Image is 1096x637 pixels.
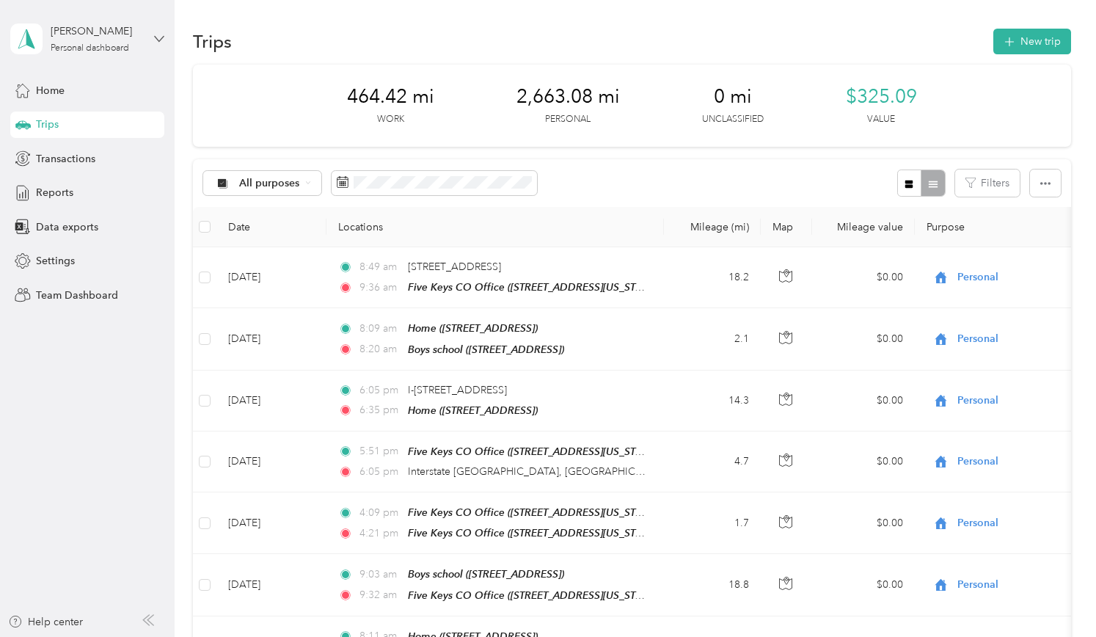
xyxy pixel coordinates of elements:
[957,393,1092,409] span: Personal
[36,288,118,303] span: Team Dashboard
[359,567,401,583] span: 9:03 am
[36,219,98,235] span: Data exports
[359,341,401,357] span: 8:20 am
[216,207,326,247] th: Date
[957,331,1092,347] span: Personal
[957,269,1092,285] span: Personal
[408,261,501,273] span: [STREET_ADDRESS]
[408,343,564,355] span: Boys school ([STREET_ADDRESS])
[326,207,664,247] th: Locations
[1014,555,1096,637] iframe: Everlance-gr Chat Button Frame
[193,34,232,49] h1: Trips
[408,589,657,602] span: Five Keys CO Office ([STREET_ADDRESS][US_STATE])
[359,464,401,480] span: 6:05 pm
[216,247,326,308] td: [DATE]
[867,113,895,126] p: Value
[347,85,434,109] span: 464.42 mi
[957,515,1092,531] span: Personal
[714,85,752,109] span: 0 mi
[36,151,95,167] span: Transactions
[846,85,917,109] span: $325.09
[702,113,764,126] p: Unclassified
[408,527,657,539] span: Five Keys CO Office ([STREET_ADDRESS][US_STATE])
[359,321,401,337] span: 8:09 am
[664,492,761,554] td: 1.7
[664,371,761,432] td: 14.3
[36,117,59,132] span: Trips
[812,371,915,432] td: $0.00
[664,247,761,308] td: 18.2
[812,207,915,247] th: Mileage value
[812,432,915,492] td: $0.00
[36,253,75,269] span: Settings
[545,113,591,126] p: Personal
[408,506,657,519] span: Five Keys CO Office ([STREET_ADDRESS][US_STATE])
[216,492,326,554] td: [DATE]
[957,454,1092,470] span: Personal
[359,525,401,542] span: 4:21 pm
[761,207,812,247] th: Map
[955,170,1020,197] button: Filters
[812,492,915,554] td: $0.00
[408,568,564,580] span: Boys school ([STREET_ADDRESS])
[359,280,401,296] span: 9:36 am
[664,554,761,616] td: 18.8
[957,577,1092,593] span: Personal
[664,432,761,492] td: 4.7
[216,371,326,432] td: [DATE]
[359,587,401,603] span: 9:32 am
[216,308,326,370] td: [DATE]
[36,185,73,200] span: Reports
[408,404,538,416] span: Home ([STREET_ADDRESS])
[359,259,401,275] span: 8:49 am
[664,207,761,247] th: Mileage (mi)
[359,443,401,459] span: 5:51 pm
[359,402,401,418] span: 6:35 pm
[812,247,915,308] td: $0.00
[408,322,538,334] span: Home ([STREET_ADDRESS])
[36,83,65,98] span: Home
[812,554,915,616] td: $0.00
[216,554,326,616] td: [DATE]
[216,432,326,492] td: [DATE]
[516,85,620,109] span: 2,663.08 mi
[51,23,142,39] div: [PERSON_NAME]
[408,465,988,478] span: Interstate [GEOGRAPHIC_DATA], [GEOGRAPHIC_DATA], [GEOGRAPHIC_DATA], [US_STATE], 80237, [GEOGRAPHI...
[408,281,657,294] span: Five Keys CO Office ([STREET_ADDRESS][US_STATE])
[8,614,83,630] button: Help center
[377,113,404,126] p: Work
[239,178,300,189] span: All purposes
[664,308,761,370] td: 2.1
[812,308,915,370] td: $0.00
[408,445,657,458] span: Five Keys CO Office ([STREET_ADDRESS][US_STATE])
[51,44,129,53] div: Personal dashboard
[408,384,507,396] span: I-[STREET_ADDRESS]
[359,382,401,398] span: 6:05 pm
[993,29,1071,54] button: New trip
[359,505,401,521] span: 4:09 pm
